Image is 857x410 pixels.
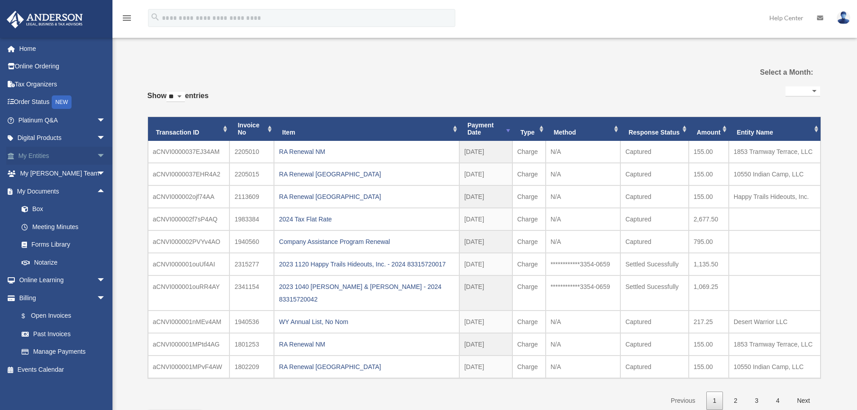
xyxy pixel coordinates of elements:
a: Tax Organizers [6,75,119,93]
th: Item: activate to sort column ascending [274,117,459,141]
div: RA Renewal NM [279,338,454,351]
td: Charge [512,275,546,311]
td: 155.00 [689,163,729,185]
td: Charge [512,311,546,333]
td: 1853 Tramway Terrace, LLC [729,333,821,356]
a: Digital Productsarrow_drop_down [6,129,119,147]
td: 2,677.50 [689,208,729,230]
span: arrow_drop_down [97,129,115,148]
img: User Pic [837,11,850,24]
div: 2024 Tax Flat Rate [279,213,454,225]
i: search [150,12,160,22]
td: 10550 Indian Camp, LLC [729,356,821,378]
td: aCNVI0000037EJ34AM [148,141,230,163]
td: 1983384 [229,208,274,230]
td: Captured [620,311,689,333]
a: 3 [748,392,765,410]
span: arrow_drop_up [97,182,115,201]
td: aCNVI0000037EHR4A2 [148,163,230,185]
a: Home [6,40,119,58]
span: arrow_drop_down [97,111,115,130]
a: My [PERSON_NAME] Teamarrow_drop_down [6,165,119,183]
th: Invoice No: activate to sort column ascending [229,117,274,141]
td: 2205010 [229,141,274,163]
td: N/A [546,230,621,253]
span: arrow_drop_down [97,271,115,290]
td: Captured [620,185,689,208]
a: My Entitiesarrow_drop_down [6,147,119,165]
td: aCNVI000001ouRR4AY [148,275,230,311]
td: N/A [546,208,621,230]
td: aCNVI000002PVYv4AO [148,230,230,253]
div: RA Renewal NM [279,145,454,158]
th: Type: activate to sort column ascending [512,117,546,141]
a: 2 [727,392,744,410]
td: N/A [546,356,621,378]
td: [DATE] [459,185,512,208]
td: Charge [512,356,546,378]
span: $ [27,311,31,322]
td: 155.00 [689,185,729,208]
div: Company Assistance Program Renewal [279,235,454,248]
td: Captured [620,208,689,230]
img: Anderson Advisors Platinum Portal [4,11,85,28]
a: Online Ordering [6,58,119,76]
td: Charge [512,230,546,253]
div: 2023 1040 [PERSON_NAME] & [PERSON_NAME] - 2024 83315720042 [279,280,454,306]
a: $Open Invoices [13,307,119,325]
td: N/A [546,311,621,333]
a: Platinum Q&Aarrow_drop_down [6,111,119,129]
th: Entity Name: activate to sort column ascending [729,117,821,141]
a: Box [13,200,119,218]
a: Order StatusNEW [6,93,119,112]
a: Notarize [13,253,119,271]
td: aCNVI000001ouUf4AI [148,253,230,275]
div: 2023 1120 Happy Trails Hideouts, Inc. - 2024 83315720017 [279,258,454,270]
a: Events Calendar [6,360,119,378]
td: Charge [512,163,546,185]
a: Manage Payments [13,343,119,361]
a: menu [121,16,132,23]
td: N/A [546,163,621,185]
td: Desert Warrior LLC [729,311,821,333]
td: 1,069.25 [689,275,729,311]
a: Meeting Minutes [13,218,119,236]
td: 1802209 [229,356,274,378]
td: [DATE] [459,275,512,311]
a: 4 [769,392,786,410]
td: Captured [620,163,689,185]
td: Charge [512,333,546,356]
td: aCNVI000001nMEv4AM [148,311,230,333]
div: RA Renewal [GEOGRAPHIC_DATA] [279,168,454,180]
td: 1853 Tramway Terrace, LLC [729,141,821,163]
td: 2205015 [229,163,274,185]
a: Billingarrow_drop_down [6,289,119,307]
td: Charge [512,253,546,275]
td: Settled Sucessfully [620,253,689,275]
td: [DATE] [459,230,512,253]
td: Captured [620,230,689,253]
a: 1 [706,392,723,410]
td: 2315277 [229,253,274,275]
i: menu [121,13,132,23]
div: RA Renewal [GEOGRAPHIC_DATA] [279,190,454,203]
td: N/A [546,141,621,163]
div: RA Renewal [GEOGRAPHIC_DATA] [279,360,454,373]
a: Forms Library [13,236,119,254]
td: 795.00 [689,230,729,253]
td: 217.25 [689,311,729,333]
span: arrow_drop_down [97,289,115,307]
td: [DATE] [459,311,512,333]
th: Method: activate to sort column ascending [546,117,621,141]
td: Captured [620,141,689,163]
select: Showentries [166,92,185,102]
td: Charge [512,185,546,208]
td: 1940560 [229,230,274,253]
div: NEW [52,95,72,109]
td: Charge [512,208,546,230]
a: My Documentsarrow_drop_up [6,182,119,200]
td: aCNVI000001MPtd4AG [148,333,230,356]
td: 2341154 [229,275,274,311]
td: Happy Trails Hideouts, Inc. [729,185,821,208]
td: 1940536 [229,311,274,333]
